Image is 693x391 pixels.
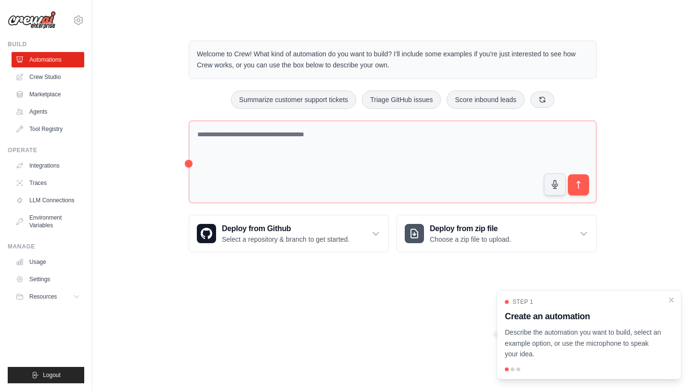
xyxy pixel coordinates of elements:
[645,345,693,391] iframe: Chat Widget
[8,40,84,48] div: Build
[513,298,533,306] span: Step 1
[222,235,349,244] p: Select a repository & branch to get started.
[12,272,84,287] a: Settings
[447,91,525,109] button: Score inbound leads
[12,254,84,270] a: Usage
[43,371,61,379] span: Logout
[430,235,511,244] p: Choose a zip file to upload.
[12,87,84,102] a: Marketplace
[231,91,356,109] button: Summarize customer support tickets
[12,210,84,233] a: Environment Variables
[12,158,84,173] a: Integrations
[362,91,441,109] button: Triage GitHub issues
[12,193,84,208] a: LLM Connections
[8,243,84,250] div: Manage
[12,289,84,304] button: Resources
[12,69,84,85] a: Crew Studio
[29,293,57,300] span: Resources
[12,175,84,191] a: Traces
[197,49,589,71] p: Welcome to Crew! What kind of automation do you want to build? I'll include some examples if you'...
[667,296,675,304] button: Close walkthrough
[505,310,662,323] h3: Create an automation
[12,52,84,67] a: Automations
[12,104,84,119] a: Agents
[8,367,84,383] button: Logout
[8,146,84,154] div: Operate
[430,223,511,235] h3: Deploy from zip file
[222,223,349,235] h3: Deploy from Github
[8,11,56,29] img: Logo
[12,121,84,137] a: Tool Registry
[505,327,662,360] p: Describe the automation you want to build, select an example option, or use the microphone to spe...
